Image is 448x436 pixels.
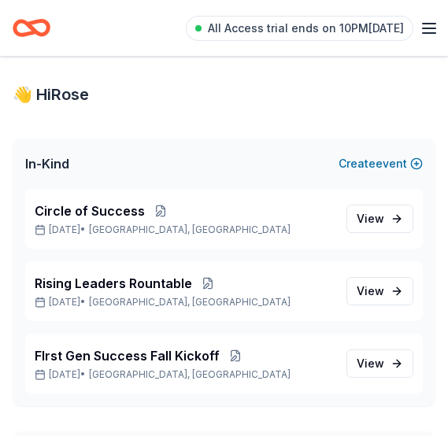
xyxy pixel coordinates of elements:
[89,224,291,236] span: [GEOGRAPHIC_DATA], [GEOGRAPHIC_DATA]
[357,282,384,301] span: View
[25,154,69,173] span: In-Kind
[35,224,340,236] p: [DATE] •
[13,82,435,107] div: 👋 Hi Rose
[35,346,220,365] span: FIrst Gen Success Fall Kickoff
[357,354,384,373] span: View
[89,368,291,381] span: [GEOGRAPHIC_DATA], [GEOGRAPHIC_DATA]
[35,201,145,220] span: Circle of Success
[339,154,423,173] button: Createevent
[35,368,340,381] p: [DATE] •
[346,277,413,305] a: View
[346,205,413,233] a: View
[89,296,291,309] span: [GEOGRAPHIC_DATA], [GEOGRAPHIC_DATA]
[13,9,50,46] a: Home
[186,16,413,41] a: All Access trial ends on 10PM[DATE]
[357,209,384,228] span: View
[346,349,413,378] a: View
[35,296,340,309] p: [DATE] •
[35,274,192,293] span: Rising Leaders Rountable
[208,19,404,38] span: All Access trial ends on 10PM[DATE]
